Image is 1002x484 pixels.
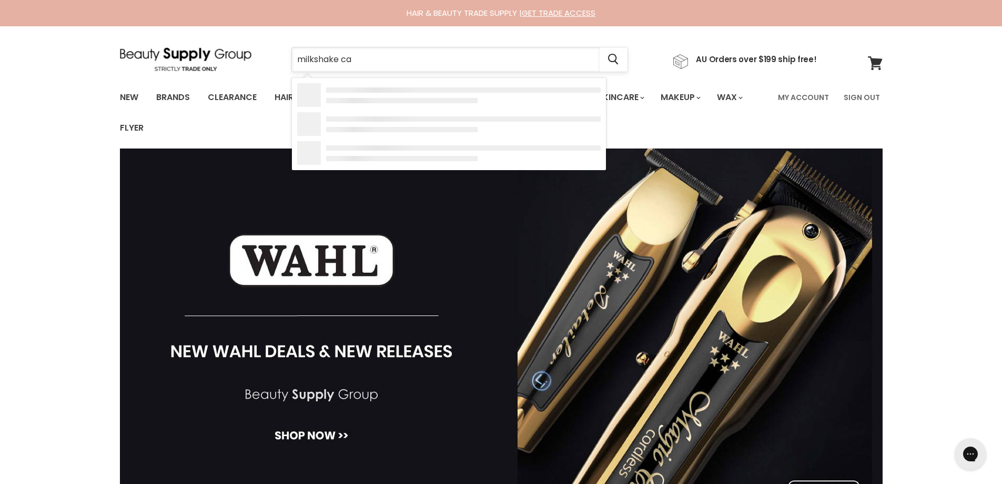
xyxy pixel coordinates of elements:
a: Skincare [590,86,651,108]
a: Makeup [653,86,707,108]
a: Clearance [200,86,265,108]
a: Brands [148,86,198,108]
a: New [112,86,146,108]
a: Flyer [112,117,151,139]
a: GET TRADE ACCESS [522,7,595,18]
a: Wax [709,86,749,108]
ul: Main menu [112,82,772,143]
a: My Account [772,86,835,108]
nav: Main [107,82,896,143]
div: HAIR & BEAUTY TRADE SUPPLY | [107,8,896,18]
a: Haircare [267,86,328,108]
iframe: Gorgias live chat messenger [949,434,991,473]
form: Product [291,47,628,72]
a: Sign Out [837,86,886,108]
button: Search [600,47,627,72]
input: Search [292,47,600,72]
